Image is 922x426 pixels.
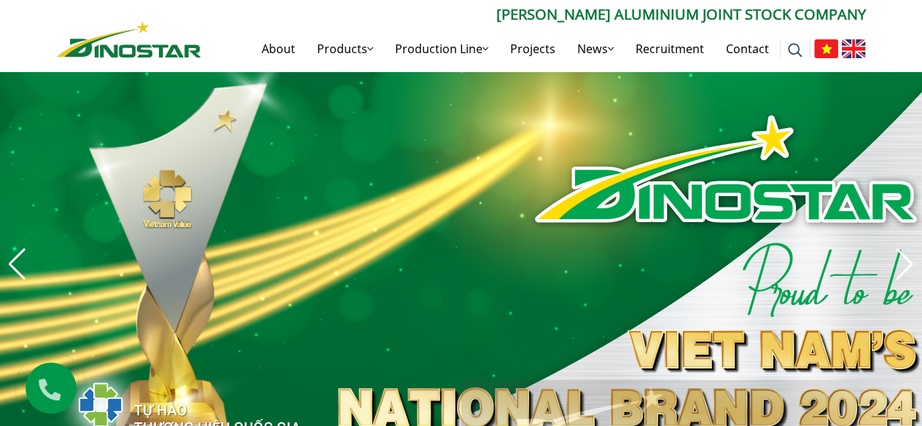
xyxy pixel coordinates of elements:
[384,25,499,72] a: Production Line
[57,18,201,57] a: Nhôm Dinostar
[625,25,715,72] a: Recruitment
[566,25,625,72] a: News
[499,25,566,72] a: Projects
[251,25,306,72] a: About
[201,4,866,25] p: [PERSON_NAME] Aluminium Joint Stock Company
[7,248,27,280] div: Previous slide
[57,21,201,58] img: Nhôm Dinostar
[306,25,384,72] a: Products
[715,25,780,72] a: Contact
